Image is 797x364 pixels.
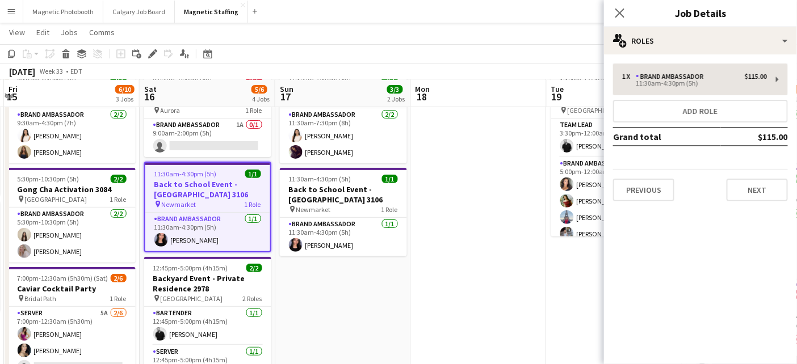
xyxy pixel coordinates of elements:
[25,195,87,204] span: [GEOGRAPHIC_DATA]
[388,95,405,103] div: 2 Jobs
[23,1,103,23] button: Magnetic Photobooth
[289,175,351,183] span: 11:30am-4:30pm (5h)
[622,81,767,86] div: 11:30am-4:30pm (5h)
[243,294,262,303] span: 2 Roles
[246,106,262,115] span: 1 Role
[613,100,788,122] button: Add role
[721,128,788,146] td: $115.00
[103,1,175,23] button: Calgary Job Board
[9,66,35,77] div: [DATE]
[110,195,127,204] span: 1 Role
[144,162,271,252] app-job-card: 11:30am-4:30pm (5h)1/1Back to School Event - [GEOGRAPHIC_DATA] 3106 Newmarket1 RoleBrand Ambassad...
[622,73,636,81] div: 1 x
[18,274,108,282] span: 7:00pm-12:30am (5h30m) (Sat)
[280,184,407,205] h3: Back to School Event - [GEOGRAPHIC_DATA] 3106
[9,69,136,163] app-job-card: 9:30am-4:30pm (7h)2/2BMW - Golf Tournament [GEOGRAPHIC_DATA]1 RoleBrand Ambassador2/29:30am-4:30p...
[144,118,271,157] app-card-role: Brand Ambassador1A0/19:00am-2:00pm (5h)
[142,90,157,103] span: 16
[110,294,127,303] span: 1 Role
[32,25,54,40] a: Edit
[745,73,767,81] div: $115.00
[9,283,136,294] h3: Caviar Cocktail Party
[551,118,678,157] app-card-role: Team Lead1/13:30pm-12:00am (8h30m)[PERSON_NAME]
[9,184,136,194] h3: Gong Cha Activation 3084
[5,25,30,40] a: View
[144,273,271,294] h3: Backyard Event - Private Residence 2978
[85,25,119,40] a: Comms
[551,157,678,261] app-card-role: Brand Ambassador5/55:00pm-12:00am (7h)[PERSON_NAME][PERSON_NAME][PERSON_NAME][PERSON_NAME]
[280,108,407,163] app-card-role: Brand Ambassador2/211:30am-7:30pm (8h)[PERSON_NAME][PERSON_NAME]
[161,294,223,303] span: [GEOGRAPHIC_DATA]
[252,95,270,103] div: 4 Jobs
[56,25,82,40] a: Jobs
[416,84,430,94] span: Mon
[613,179,674,201] button: Previous
[70,67,82,75] div: EDT
[111,175,127,183] span: 2/2
[9,108,136,163] app-card-role: Brand Ambassador2/29:30am-4:30pm (7h)[PERSON_NAME][PERSON_NAME]
[9,84,18,94] span: Fri
[245,170,261,178] span: 1/1
[549,90,564,103] span: 19
[37,67,66,75] span: Week 33
[9,168,136,263] app-job-card: 5:30pm-10:30pm (5h)2/2Gong Cha Activation 3084 [GEOGRAPHIC_DATA]1 RoleBrand Ambassador2/25:30pm-1...
[162,200,196,209] span: Newmarket
[245,200,261,209] span: 1 Role
[161,106,181,115] span: Aurora
[280,218,407,256] app-card-role: Brand Ambassador1/111:30am-4:30pm (5h)[PERSON_NAME]
[604,6,797,20] h3: Job Details
[116,95,134,103] div: 3 Jobs
[18,175,79,183] span: 5:30pm-10:30pm (5h)
[382,175,398,183] span: 1/1
[9,27,25,37] span: View
[604,27,797,54] div: Roles
[9,208,136,263] app-card-role: Brand Ambassador2/25:30pm-10:30pm (5h)[PERSON_NAME][PERSON_NAME]
[727,179,788,201] button: Next
[111,274,127,282] span: 2/6
[246,264,262,272] span: 2/2
[280,84,293,94] span: Sun
[613,128,721,146] td: Grand total
[551,84,564,94] span: Tue
[153,264,228,272] span: 12:45pm-5:00pm (4h15m)
[568,106,630,115] span: [GEOGRAPHIC_DATA]
[414,90,430,103] span: 18
[145,213,270,251] app-card-role: Brand Ambassador1/111:30am-4:30pm (5h)[PERSON_NAME]
[145,179,270,200] h3: Back to School Event - [GEOGRAPHIC_DATA] 3106
[381,205,398,214] span: 1 Role
[36,27,49,37] span: Edit
[25,294,57,303] span: Bridal Path
[387,85,403,94] span: 3/3
[144,307,271,345] app-card-role: Bartender1/112:45pm-5:00pm (4h15m)[PERSON_NAME]
[61,27,78,37] span: Jobs
[144,84,157,94] span: Sat
[280,69,407,163] app-job-card: 11:30am-7:30pm (8h)2/2BMW - Golf Tournament Rivermead Golf Club1 RoleBrand Ambassador2/211:30am-7...
[115,85,135,94] span: 6/10
[296,205,331,214] span: Newmarket
[154,170,217,178] span: 11:30am-4:30pm (5h)
[251,85,267,94] span: 5/6
[144,69,271,157] app-job-card: 9:00am-2:00pm (5h)0/1Kids Birthday Party - [GEOGRAPHIC_DATA] Aurora1 RoleBrand Ambassador1A0/19:0...
[280,168,407,256] app-job-card: 11:30am-4:30pm (5h)1/1Back to School Event - [GEOGRAPHIC_DATA] 3106 Newmarket1 RoleBrand Ambassad...
[89,27,115,37] span: Comms
[636,73,708,81] div: Brand Ambassador
[175,1,248,23] button: Magnetic Staffing
[278,90,293,103] span: 17
[551,69,678,236] app-job-card: 3:30pm-12:00am (8h30m) (Wed)6/6Neutrogena Concert Series 2943 [GEOGRAPHIC_DATA]2 RolesTeam Lead1/...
